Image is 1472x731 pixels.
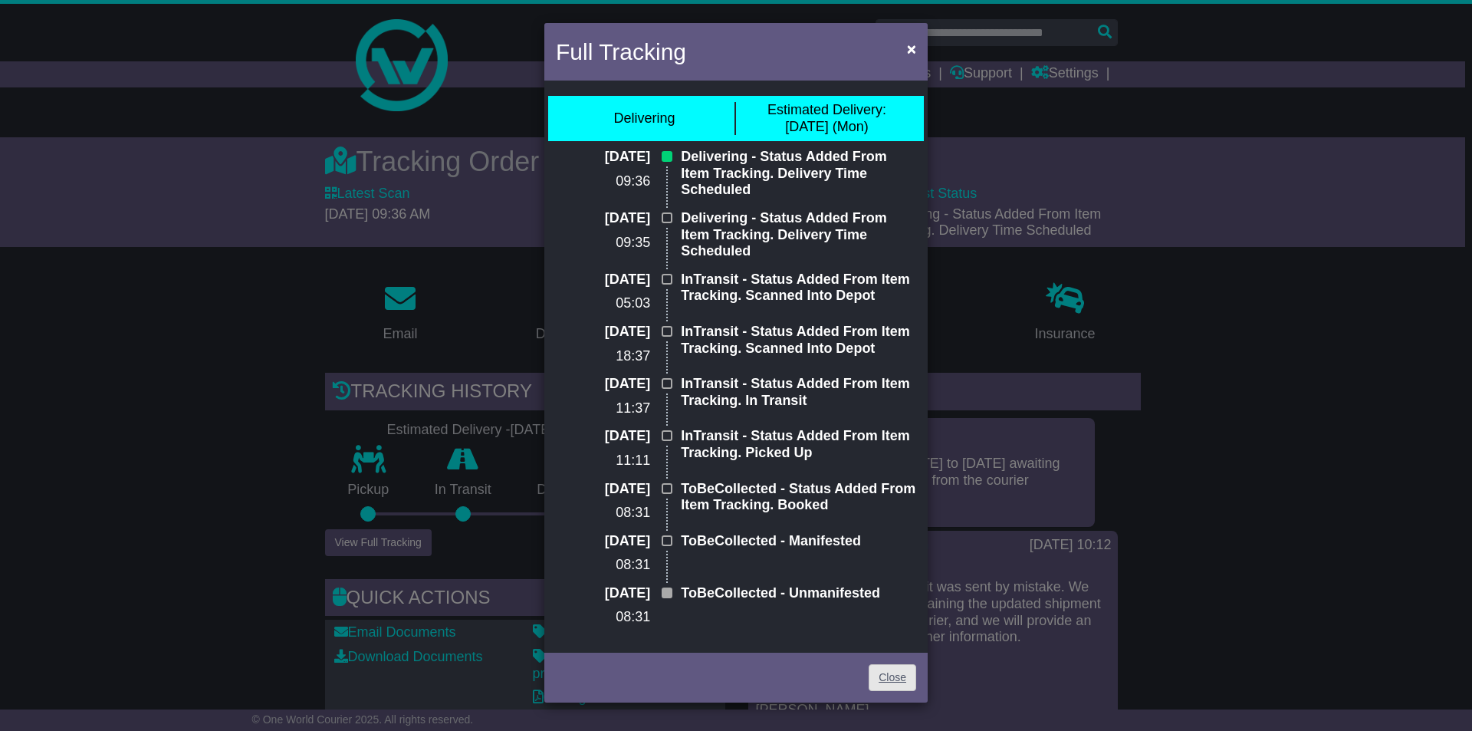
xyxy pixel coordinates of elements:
[869,664,916,691] a: Close
[613,110,675,127] div: Delivering
[556,149,650,166] p: [DATE]
[681,481,916,514] p: ToBeCollected - Status Added From Item Tracking. Booked
[556,557,650,574] p: 08:31
[556,533,650,550] p: [DATE]
[556,324,650,341] p: [DATE]
[556,428,650,445] p: [DATE]
[681,533,916,550] p: ToBeCollected - Manifested
[556,505,650,522] p: 08:31
[681,324,916,357] p: InTransit - Status Added From Item Tracking. Scanned Into Depot
[681,585,916,602] p: ToBeCollected - Unmanifested
[899,33,924,64] button: Close
[556,609,650,626] p: 08:31
[556,35,686,69] h4: Full Tracking
[681,210,916,260] p: Delivering - Status Added From Item Tracking. Delivery Time Scheduled
[556,348,650,365] p: 18:37
[907,40,916,58] span: ×
[681,428,916,461] p: InTransit - Status Added From Item Tracking. Picked Up
[556,295,650,312] p: 05:03
[681,149,916,199] p: Delivering - Status Added From Item Tracking. Delivery Time Scheduled
[556,481,650,498] p: [DATE]
[681,376,916,409] p: InTransit - Status Added From Item Tracking. In Transit
[556,210,650,227] p: [DATE]
[681,272,916,305] p: InTransit - Status Added From Item Tracking. Scanned Into Depot
[556,453,650,469] p: 11:11
[556,272,650,288] p: [DATE]
[556,235,650,252] p: 09:35
[556,173,650,190] p: 09:36
[556,400,650,417] p: 11:37
[556,585,650,602] p: [DATE]
[767,102,886,117] span: Estimated Delivery:
[767,102,886,135] div: [DATE] (Mon)
[556,376,650,393] p: [DATE]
